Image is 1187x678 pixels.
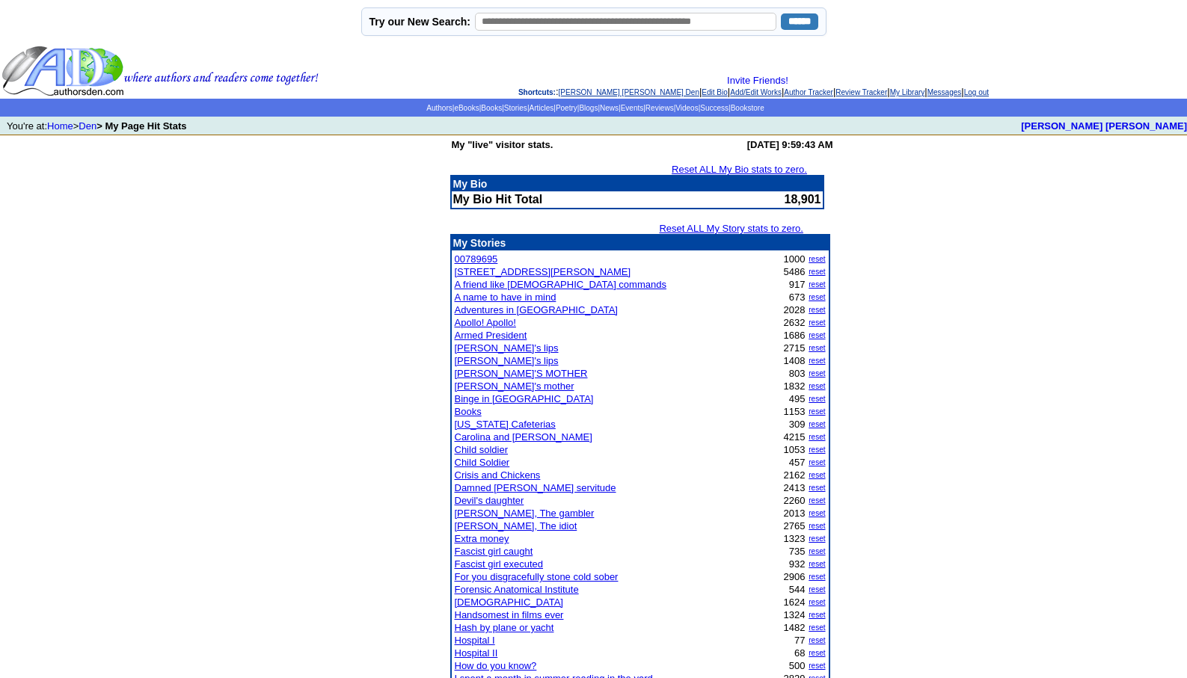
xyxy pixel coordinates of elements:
a: reset [809,623,825,632]
img: header_logo2.gif [1,45,319,97]
font: 2906 [784,571,806,582]
a: [US_STATE] Cafeterias [455,419,556,430]
font: 2413 [784,482,806,493]
font: 803 [789,368,806,379]
a: Binge in [GEOGRAPHIC_DATA] [455,393,594,404]
a: [PERSON_NAME], The gambler [455,508,595,519]
a: Child Soldier [455,457,510,468]
a: [PERSON_NAME]'s lips [455,355,559,366]
b: [DATE] 9:59:43 AM [747,139,833,150]
a: Events [621,104,644,112]
b: > My Page Hit Stats [96,120,186,132]
a: [PERSON_NAME] [PERSON_NAME] Den [559,88,699,96]
a: Articles [529,104,553,112]
a: reset [809,649,825,657]
font: 1323 [784,533,806,544]
a: [PERSON_NAME] [PERSON_NAME] [1021,120,1187,132]
a: Hash by plane or yacht [455,622,554,633]
a: Extra money [455,533,509,544]
a: Fascist girl executed [455,558,544,570]
a: 00789695 [455,253,498,265]
font: 1000 [784,253,806,265]
a: reset [809,496,825,505]
a: reset [809,369,825,377]
a: Hospital II [455,647,498,659]
a: Books [481,104,502,112]
font: 5486 [784,266,806,277]
a: [PERSON_NAME], The idiot [455,520,577,531]
a: reset [809,318,825,327]
a: reset [809,547,825,555]
a: eBooks [454,104,479,112]
a: Reset ALL My Bio stats to zero. [672,164,807,175]
font: 18,901 [785,193,821,206]
a: Poetry [556,104,577,112]
span: Shortcuts: [518,88,556,96]
font: 77 [794,635,805,646]
font: 1324 [784,609,806,620]
font: 2765 [784,520,806,531]
a: Stories [504,104,527,112]
a: News [600,104,619,112]
font: 917 [789,279,806,290]
a: Handsomest in films ever [455,609,564,620]
a: Author Tracker [784,88,833,96]
a: [PERSON_NAME]'S MOTHER [455,368,588,379]
a: reset [809,331,825,339]
font: 2715 [784,342,806,354]
a: A name to have in mind [455,292,556,303]
a: reset [809,446,825,454]
a: Messages [927,88,962,96]
font: 2013 [784,508,806,519]
b: My Bio Hit Total [453,193,543,206]
a: reset [809,484,825,492]
a: Reviews [645,104,674,112]
b: My "live" visitor stats. [452,139,553,150]
a: Home [47,120,73,132]
label: Try our New Search: [369,16,470,28]
font: You're at: > [7,120,186,132]
a: Apollo! Apollo! [455,317,516,328]
a: [DEMOGRAPHIC_DATA] [455,597,563,608]
div: : | | | | | | | [322,75,1186,97]
a: reset [809,573,825,581]
p: My Bio [453,178,821,190]
a: Den [79,120,96,132]
a: Forensic Anatomical Institute [455,584,579,595]
a: Carolina and [PERSON_NAME] [455,431,592,443]
a: reset [809,382,825,390]
font: 1408 [784,355,806,366]
a: reset [809,471,825,479]
a: Add/Edit Works [730,88,782,96]
a: Videos [675,104,698,112]
a: reset [809,560,825,568]
font: 309 [789,419,806,430]
font: 673 [789,292,806,303]
a: Authors [426,104,452,112]
font: 1624 [784,597,806,608]
a: reset [809,662,825,670]
font: 735 [789,546,806,557]
font: 1686 [784,330,806,341]
font: 500 [789,660,806,671]
a: reset [809,420,825,428]
font: 2260 [784,495,806,506]
a: reset [809,280,825,289]
a: A friend like [DEMOGRAPHIC_DATA] commands [455,279,666,290]
font: 2632 [784,317,806,328]
font: 4215 [784,431,806,443]
a: Edit Bio [702,88,727,96]
a: For you disgracefully stone cold sober [455,571,619,582]
a: Invite Friends! [727,75,788,86]
font: 1153 [784,406,806,417]
a: Adventures in [GEOGRAPHIC_DATA] [455,304,618,315]
a: Bookstore [731,104,764,112]
a: Review Tracker [835,88,887,96]
a: Crisis and Chickens [455,469,541,481]
a: Devil's daughter [455,495,524,506]
a: Armed President [455,330,527,341]
a: reset [809,522,825,530]
a: reset [809,534,825,543]
a: reset [809,293,825,301]
a: reset [809,585,825,594]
